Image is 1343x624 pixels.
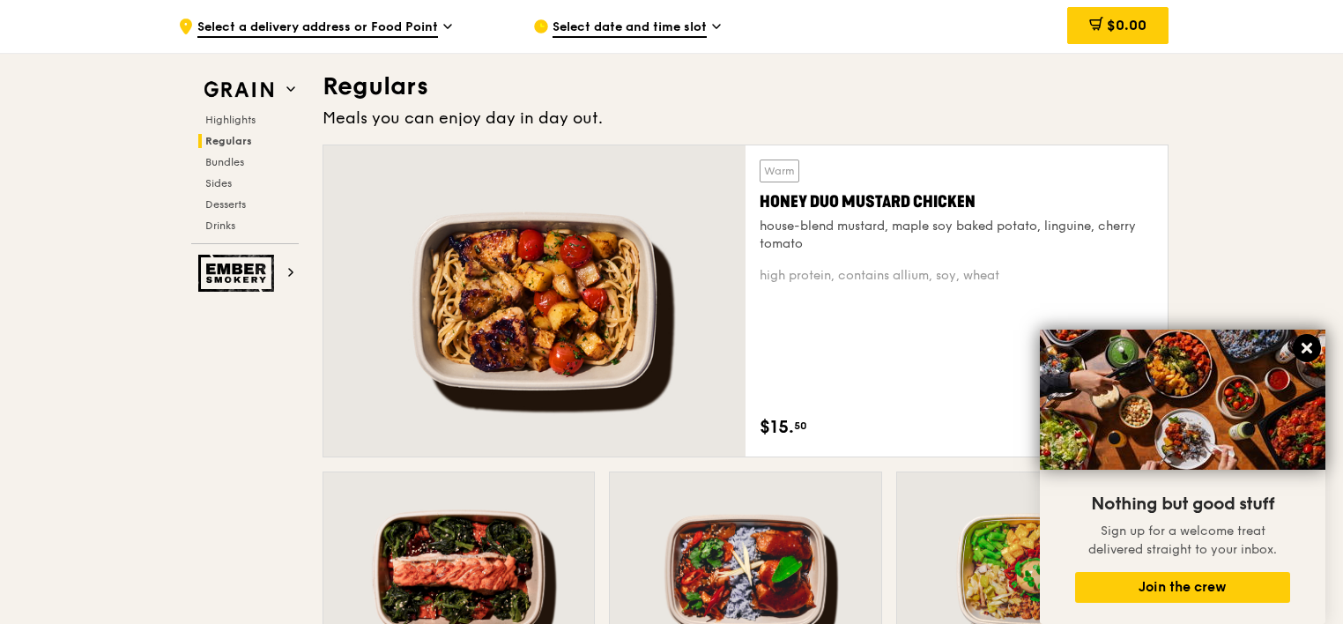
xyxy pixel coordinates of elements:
span: Sides [205,177,232,189]
img: Grain web logo [198,74,279,106]
span: Desserts [205,198,246,211]
div: Honey Duo Mustard Chicken [760,189,1154,214]
span: Bundles [205,156,244,168]
button: Close [1293,334,1321,362]
span: Select date and time slot [553,19,707,38]
span: Nothing but good stuff [1091,494,1274,515]
span: $0.00 [1107,17,1146,33]
span: Highlights [205,114,256,126]
span: Drinks [205,219,235,232]
span: 50 [794,419,807,433]
img: DSC07876-Edit02-Large.jpeg [1040,330,1325,470]
button: Join the crew [1075,572,1290,603]
div: Warm [760,160,799,182]
h3: Regulars [323,71,1169,102]
div: house-blend mustard, maple soy baked potato, linguine, cherry tomato [760,218,1154,253]
span: $15. [760,414,794,441]
span: Regulars [205,135,252,147]
div: Meals you can enjoy day in day out. [323,106,1169,130]
span: Select a delivery address or Food Point [197,19,438,38]
span: Sign up for a welcome treat delivered straight to your inbox. [1088,524,1277,557]
img: Ember Smokery web logo [198,255,279,292]
div: high protein, contains allium, soy, wheat [760,267,1154,285]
